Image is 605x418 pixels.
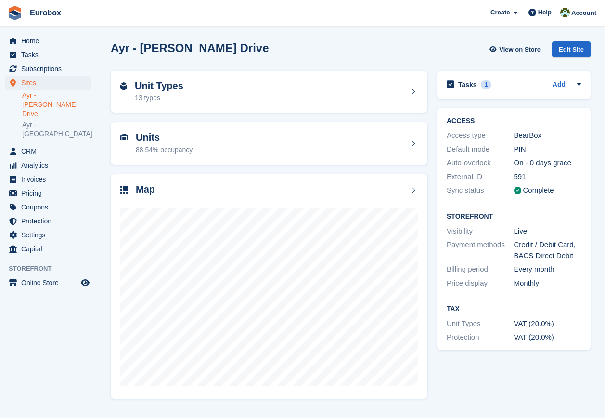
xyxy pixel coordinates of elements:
[538,8,552,17] span: Help
[447,130,514,141] div: Access type
[488,41,544,57] a: View on Store
[514,264,581,275] div: Every month
[111,41,269,54] h2: Ayr - [PERSON_NAME] Drive
[135,93,183,103] div: 13 types
[135,80,183,91] h2: Unit Types
[21,48,79,62] span: Tasks
[490,8,510,17] span: Create
[5,34,91,48] a: menu
[447,264,514,275] div: Billing period
[514,171,581,183] div: 591
[5,62,91,76] a: menu
[21,172,79,186] span: Invoices
[447,318,514,329] div: Unit Types
[120,134,128,141] img: unit-icn-7be61d7bf1b0ce9d3e12c5938cc71ed9869f7b940bace4675aadf7bd6d80202e.svg
[447,213,581,221] h2: Storefront
[5,76,91,90] a: menu
[523,185,554,196] div: Complete
[22,120,91,139] a: Ayr - [GEOGRAPHIC_DATA]
[120,82,127,90] img: unit-type-icn-2b2737a686de81e16bb02015468b77c625bbabd49415b5ef34ead5e3b44a266d.svg
[499,45,541,54] span: View on Store
[21,228,79,242] span: Settings
[5,158,91,172] a: menu
[5,200,91,214] a: menu
[447,171,514,183] div: External ID
[5,214,91,228] a: menu
[8,6,22,20] img: stora-icon-8386f47178a22dfd0bd8f6a31ec36ba5ce8667c1dd55bd0f319d3a0aa187defe.svg
[447,332,514,343] div: Protection
[21,200,79,214] span: Coupons
[514,278,581,289] div: Monthly
[5,172,91,186] a: menu
[571,8,596,18] span: Account
[111,71,427,113] a: Unit Types 13 types
[136,184,155,195] h2: Map
[514,226,581,237] div: Live
[447,157,514,169] div: Auto-overlock
[552,41,591,57] div: Edit Site
[447,305,581,313] h2: Tax
[21,214,79,228] span: Protection
[111,122,427,165] a: Units 88.54% occupancy
[5,242,91,256] a: menu
[120,186,128,194] img: map-icn-33ee37083ee616e46c38cad1a60f524a97daa1e2b2c8c0bc3eb3415660979fc1.svg
[5,228,91,242] a: menu
[447,185,514,196] div: Sync status
[21,158,79,172] span: Analytics
[514,144,581,155] div: PIN
[5,144,91,158] a: menu
[514,130,581,141] div: BearBox
[21,242,79,256] span: Capital
[21,34,79,48] span: Home
[5,186,91,200] a: menu
[481,80,492,89] div: 1
[111,174,427,399] a: Map
[514,157,581,169] div: On - 0 days grace
[5,48,91,62] a: menu
[514,318,581,329] div: VAT (20.0%)
[447,144,514,155] div: Default mode
[79,277,91,288] a: Preview store
[552,41,591,61] a: Edit Site
[21,144,79,158] span: CRM
[5,276,91,289] a: menu
[447,118,581,125] h2: ACCESS
[447,226,514,237] div: Visibility
[21,276,79,289] span: Online Store
[26,5,65,21] a: Eurobox
[447,278,514,289] div: Price display
[9,264,96,274] span: Storefront
[560,8,570,17] img: Lorna Russell
[22,91,91,118] a: Ayr - [PERSON_NAME] Drive
[21,186,79,200] span: Pricing
[136,145,193,155] div: 88.54% occupancy
[514,239,581,261] div: Credit / Debit Card, BACS Direct Debit
[553,79,566,91] a: Add
[21,62,79,76] span: Subscriptions
[447,239,514,261] div: Payment methods
[21,76,79,90] span: Sites
[458,80,477,89] h2: Tasks
[514,332,581,343] div: VAT (20.0%)
[136,132,193,143] h2: Units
